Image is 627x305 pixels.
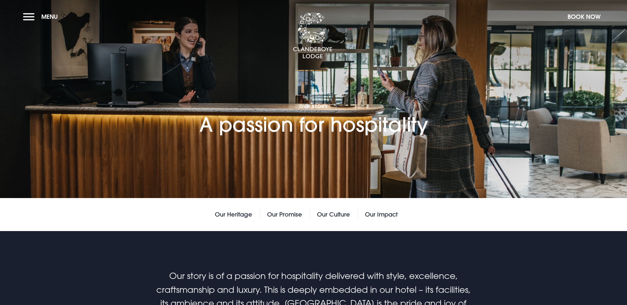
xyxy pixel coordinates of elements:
span: Menu [41,13,58,20]
a: Our Impact [365,210,398,220]
button: Menu [23,10,61,24]
img: Clandeboye Lodge [293,13,333,59]
a: Our Culture [317,210,350,220]
span: Our Story [199,103,428,109]
a: Our Promise [267,210,302,220]
h1: A passion for hospitality [199,65,428,136]
button: Book Now [564,10,604,24]
a: Our Heritage [215,210,252,220]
